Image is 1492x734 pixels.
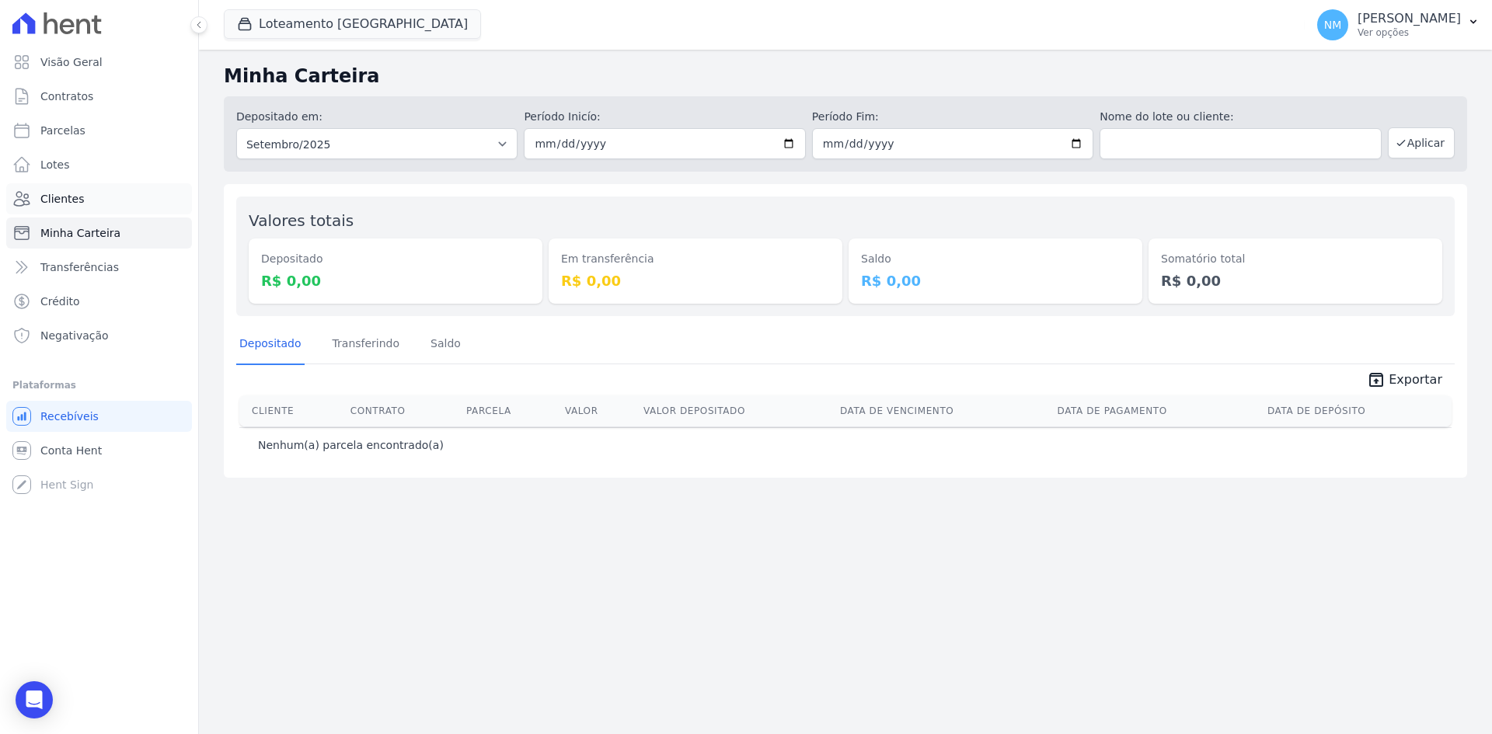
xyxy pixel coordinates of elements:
p: [PERSON_NAME] [1358,11,1461,26]
span: Visão Geral [40,54,103,70]
span: Exportar [1389,370,1442,389]
a: Negativação [6,320,192,351]
dt: Em transferência [561,251,830,267]
a: Minha Carteira [6,217,192,249]
button: NM [PERSON_NAME] Ver opções [1305,3,1492,47]
p: Nenhum(a) parcela encontrado(a) [258,437,444,453]
th: Valor Depositado [637,395,834,426]
p: Ver opções [1358,26,1461,39]
a: Conta Hent [6,435,192,466]
span: Parcelas [40,123,85,138]
span: Minha Carteira [40,225,120,241]
a: Depositado [236,325,305,365]
a: Lotes [6,149,192,180]
button: Loteamento [GEOGRAPHIC_DATA] [224,9,481,39]
label: Período Inicío: [524,109,805,125]
th: Data de Depósito [1261,395,1452,426]
a: Transferências [6,252,192,283]
label: Período Fim: [812,109,1093,125]
a: unarchive Exportar [1354,370,1455,392]
a: Contratos [6,81,192,112]
button: Aplicar [1388,127,1455,158]
label: Valores totais [249,211,354,230]
i: unarchive [1367,370,1386,389]
dd: R$ 0,00 [861,270,1130,291]
a: Parcelas [6,115,192,146]
dt: Somatório total [1161,251,1430,267]
dt: Saldo [861,251,1130,267]
label: Nome do lote ou cliente: [1100,109,1381,125]
th: Valor [559,395,637,426]
th: Parcela [460,395,559,426]
dd: R$ 0,00 [261,270,530,291]
span: Crédito [40,294,80,309]
a: Visão Geral [6,47,192,78]
th: Cliente [239,395,344,426]
span: Contratos [40,89,93,104]
div: Plataformas [12,376,186,395]
span: NM [1324,19,1342,30]
span: Conta Hent [40,443,102,458]
dt: Depositado [261,251,530,267]
a: Crédito [6,286,192,317]
span: Clientes [40,191,84,207]
span: Recebíveis [40,409,99,424]
div: Open Intercom Messenger [16,681,53,718]
dd: R$ 0,00 [1161,270,1430,291]
th: Contrato [344,395,460,426]
span: Transferências [40,259,119,275]
a: Recebíveis [6,401,192,432]
a: Saldo [427,325,464,365]
a: Clientes [6,183,192,214]
label: Depositado em: [236,110,322,123]
th: Data de Vencimento [834,395,1051,426]
span: Lotes [40,157,70,172]
h2: Minha Carteira [224,62,1467,90]
th: Data de Pagamento [1051,395,1261,426]
span: Negativação [40,328,109,343]
dd: R$ 0,00 [561,270,830,291]
a: Transferindo [329,325,403,365]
